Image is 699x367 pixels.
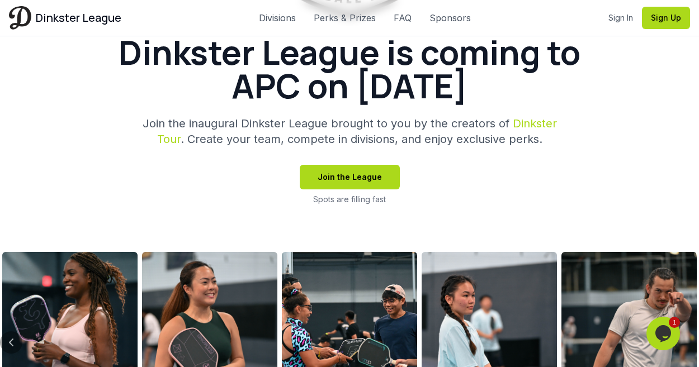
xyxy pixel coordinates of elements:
span: Dinkster League [36,10,121,26]
h1: Dinkster League is coming to APC on [DATE] [81,35,618,102]
a: Divisions [259,11,296,25]
a: FAQ [394,11,412,25]
button: Join the League [300,165,400,189]
a: Perks & Prizes [314,11,376,25]
iframe: chat widget [646,317,682,350]
a: Sponsors [429,11,471,25]
a: Dinkster League [9,6,121,29]
a: Sign In [608,12,633,23]
p: Join the inaugural Dinkster League brought to you by the creators of . Create your team, compete ... [135,116,564,147]
button: Sign Up [642,7,690,29]
img: Dinkster [9,6,31,29]
p: Spots are filling fast [313,194,386,205]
